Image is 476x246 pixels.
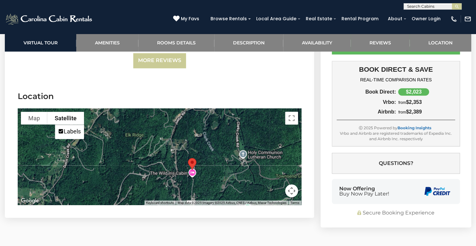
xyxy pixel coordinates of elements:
h3: Location [18,91,301,102]
span: from [398,100,406,105]
span: from [398,110,406,114]
a: Real Estate [303,14,335,24]
div: The Big Skye Lodge in Valle Crucis [185,155,199,172]
li: Labels [56,125,83,138]
a: Owner Login [408,14,444,24]
div: Book Direct: [337,89,396,95]
img: White-1-2.png [5,13,94,25]
div: Vrbo: [337,99,396,105]
a: Open this area in Google Maps (opens a new window) [19,196,41,205]
h3: BOOK DIRECT & SAVE [337,66,455,73]
span: Map data ©2025 Imagery ©2025 Airbus, CNES / Airbus, Maxar Technologies [178,201,286,204]
a: Local Area Guide [253,14,300,24]
a: My Favs [173,15,201,23]
img: Google [19,196,41,205]
span: My Favs [181,15,199,22]
div: Now Offering [339,186,389,196]
a: Virtual Tour [5,34,76,51]
button: Toggle fullscreen view [285,112,298,124]
div: Vrbo and Airbnb are registered trademarks of Expedia Inc. and Airbnb Inc. respectively [337,130,455,141]
button: Show satellite imagery [47,112,84,124]
a: Location [410,34,471,51]
button: Show street map [21,112,47,124]
a: About [385,14,406,24]
a: Amenities [76,34,138,51]
img: phone-regular-white.png [450,15,457,23]
a: Availability [283,34,351,51]
div: $2,023 [398,88,429,96]
div: Airbnb: [337,109,396,115]
a: Booking Insights [397,125,431,130]
button: Questions? [332,152,460,173]
a: More Reviews [133,53,186,68]
span: Buy Now Pay Later! [339,191,389,196]
button: Keyboard shortcuts [146,200,174,205]
a: Rental Program [338,14,382,24]
div: $2,389 [396,109,455,115]
ul: Show satellite imagery [55,124,84,139]
button: Map camera controls [285,184,298,197]
div: $2,353 [396,99,455,105]
a: Terms [290,201,299,204]
div: Ⓒ 2025 Powered by [337,125,455,130]
a: Browse Rentals [207,14,250,24]
div: Secure Booking Experience [332,209,460,216]
a: Description [214,34,283,51]
a: Reviews [351,34,410,51]
h4: REAL-TIME COMPARISON RATES [337,77,455,82]
img: mail-regular-white.png [464,15,471,23]
label: Labels [64,128,81,134]
a: Rooms Details [138,34,214,51]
